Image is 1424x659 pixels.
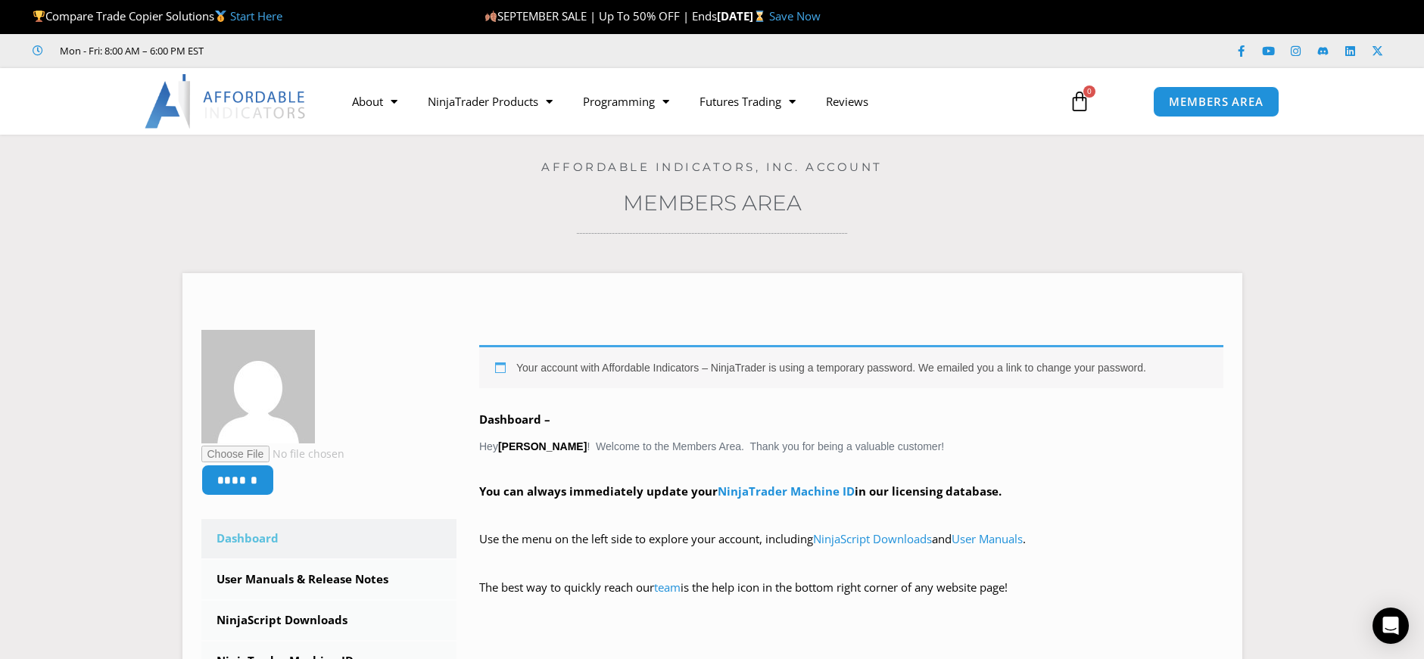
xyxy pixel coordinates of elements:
span: 0 [1083,85,1095,98]
span: MEMBERS AREA [1169,96,1264,107]
div: Open Intercom Messenger [1373,608,1409,644]
a: MEMBERS AREA [1153,86,1279,117]
a: team [654,580,681,595]
a: NinjaTrader Products [413,84,568,119]
img: 🥇 [215,11,226,22]
div: Your account with Affordable Indicators – NinjaTrader is using a temporary password. We emailed y... [479,345,1223,388]
b: Dashboard – [479,412,550,427]
a: Affordable Indicators, Inc. Account [541,160,883,174]
span: Compare Trade Copier Solutions [33,8,282,23]
a: Futures Trading [684,84,811,119]
img: 7309a20ec0fa6800397170b331fef939d33eefce872c54a9a771d172071ee68e [201,330,315,443]
a: NinjaScript Downloads [813,531,932,546]
img: 🏆 [33,11,45,22]
img: ⌛ [754,11,765,22]
strong: You can always immediately update your in our licensing database. [479,483,1002,499]
span: Mon - Fri: 8:00 AM – 6:00 PM EST [56,42,204,60]
img: LogoAI | Affordable Indicators – NinjaTrader [145,74,307,129]
strong: [PERSON_NAME] [498,440,587,452]
a: About [337,84,413,119]
strong: [DATE] [717,8,769,23]
a: NinjaTrader Machine ID [718,483,855,499]
a: Members Area [623,190,802,216]
a: NinjaScript Downloads [201,601,457,640]
div: Hey ! Welcome to the Members Area. Thank you for being a valuable customer! [479,345,1223,619]
a: User Manuals & Release Notes [201,560,457,599]
a: Save Now [769,8,821,23]
iframe: Customer reviews powered by Trustpilot [225,43,452,58]
a: Programming [568,84,684,119]
a: 0 [1046,79,1113,123]
a: User Manuals [952,531,1023,546]
a: Start Here [230,8,282,23]
p: Use the menu on the left side to explore your account, including and . [479,529,1223,571]
a: Dashboard [201,519,457,558]
a: Reviews [811,84,883,119]
nav: Menu [337,84,1052,119]
img: 🍂 [485,11,497,22]
span: SEPTEMBER SALE | Up To 50% OFF | Ends [485,8,717,23]
p: The best way to quickly reach our is the help icon in the bottom right corner of any website page! [479,577,1223,620]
